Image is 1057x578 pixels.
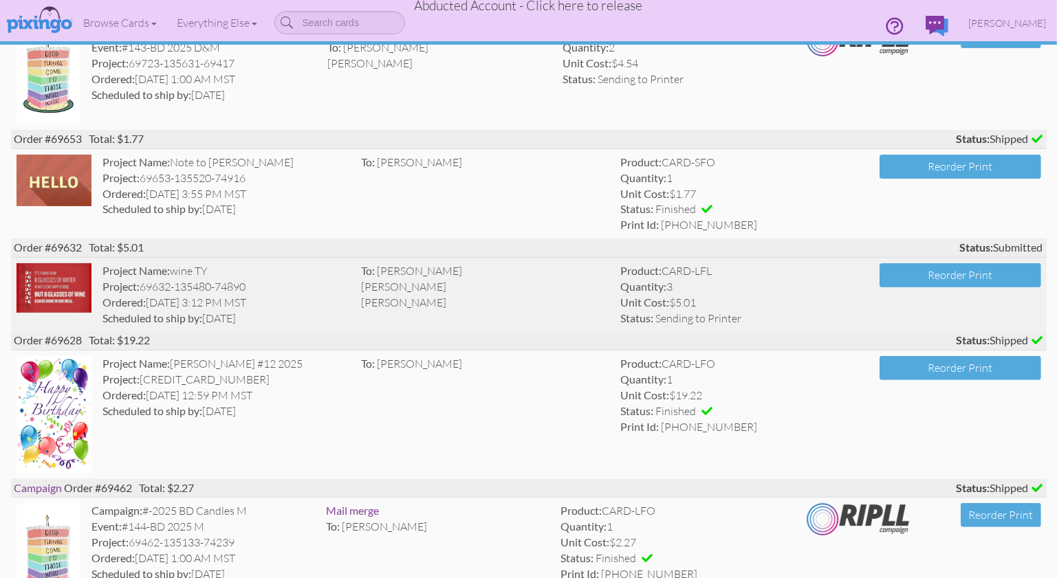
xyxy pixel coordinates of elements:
strong: Project Name: [102,264,170,277]
img: 135470-1-1757275104090-f72219cd1a459470-qa.jpg [17,356,92,473]
span: Total: $1.77 [89,132,144,145]
div: CARD-LFO [560,503,786,519]
strong: Print Id: [620,420,659,433]
div: [DATE] [102,311,351,326]
div: 69462-135133-74239 [91,535,315,551]
strong: Unit Cost: [563,56,611,69]
strong: Print Id: [620,218,659,231]
span: To: [362,155,375,168]
strong: Scheduled to ship by: [102,404,202,417]
strong: Status: [957,132,990,145]
div: [DATE] 3:12 PM MST [102,295,351,311]
strong: Unit Cost: [620,388,669,401]
strong: Product: [560,504,602,517]
span: Total: $5.01 [89,241,144,254]
div: [DATE] 1:00 AM MST [91,551,315,566]
span: [PERSON_NAME] [362,296,447,309]
span: Submitted [960,240,1043,256]
button: Reorder Print [961,503,1040,527]
div: CARD-SFO [620,155,869,170]
div: Note to [PERSON_NAME] [102,155,351,170]
div: [DATE] [102,201,351,217]
img: 135631-1-1757577602576-8cadd3d10fbe2264-qa.jpg [17,24,81,124]
div: 3 [620,279,869,295]
strong: Product: [620,155,662,168]
div: Order #69462 [11,479,1047,498]
strong: Unit Cost: [560,535,609,548]
div: Order #69628 [11,331,1047,350]
strong: Unit Cost: [620,187,669,200]
span: [PERSON_NAME] [327,56,413,70]
strong: Status: [620,202,653,215]
strong: Status: [563,72,596,85]
img: Ripll_Logo_campaign.png [807,503,910,536]
img: 135480-1-1757280387102-9637a3d56cc72128-qa.jpg [17,263,92,313]
strong: Project: [91,535,129,548]
strong: Quantity: [620,280,666,293]
strong: Ordered: [102,388,146,401]
div: [DATE] 1:00 AM MST [91,71,316,87]
span: To: [362,357,375,370]
strong: Product: [620,264,662,277]
div: Order #69632 [11,238,1047,257]
span: [PERSON_NAME] [378,357,463,370]
strong: Project Name: [102,155,170,168]
img: comments.svg [926,16,948,36]
strong: Product: [620,357,662,370]
div: 1 [620,372,869,388]
span: [PERSON_NAME] [378,155,463,169]
img: 135520-1-1757372091744-f58e11bcc1833471-qa.jpg [17,155,92,206]
strong: Project: [102,373,140,386]
span: Shipped [957,333,1043,348]
strong: Quantity: [620,373,666,386]
strong: Status: [620,404,653,417]
span: [PERSON_NAME] [969,17,1047,29]
span: [PHONE_NUMBER] [661,420,757,434]
span: [PERSON_NAME] [342,520,427,533]
button: Reorder Print [880,263,1041,287]
div: $19.22 [620,388,869,403]
img: pixingo logo [3,3,76,38]
div: 69723-135631-69417 [91,56,316,71]
strong: Status: [957,333,990,346]
div: #-2025 BD Candles M [91,503,315,519]
div: CARD-LFL [620,263,869,279]
div: Mail merge [326,503,549,519]
strong: Status: [957,481,990,494]
span: Shipped [957,131,1043,147]
div: [DATE] 3:55 PM MST [102,186,351,202]
button: Reorder Print [880,155,1041,179]
a: Browse Cards [74,5,167,40]
div: CARD-LFO [620,356,869,372]
div: wine TY [102,263,351,279]
strong: Project: [102,171,140,184]
strong: Unit Cost: [620,296,669,309]
strong: Project: [91,56,129,69]
strong: Status: [560,551,593,564]
strong: Ordered: [102,187,146,200]
strong: Ordered: [91,72,135,85]
strong: Status: [620,311,653,324]
span: Total: $2.27 [140,481,195,494]
a: [PERSON_NAME] [959,5,1057,41]
div: Order #69653 [11,130,1047,148]
div: $4.54 [563,56,785,71]
span: Finished [655,404,696,418]
span: Total: $19.22 [89,333,151,346]
a: Everything Else [167,5,268,40]
span: Finished [655,202,696,216]
span: [PHONE_NUMBER] [661,218,757,232]
strong: Ordered: [102,296,146,309]
span: To: [362,264,375,277]
span: Sending to Printer [655,311,741,325]
div: [CREDIT_CARD_NUMBER] [102,372,351,388]
span: Campaign [14,481,63,494]
div: [PERSON_NAME] #12 2025 [102,356,351,372]
span: Sending to Printer [598,72,684,86]
strong: Project Name: [102,357,170,370]
strong: Scheduled to ship by: [102,202,202,215]
div: 1 [560,519,786,535]
strong: Status: [960,241,994,254]
div: $1.77 [620,186,869,202]
div: 1 [620,170,869,186]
